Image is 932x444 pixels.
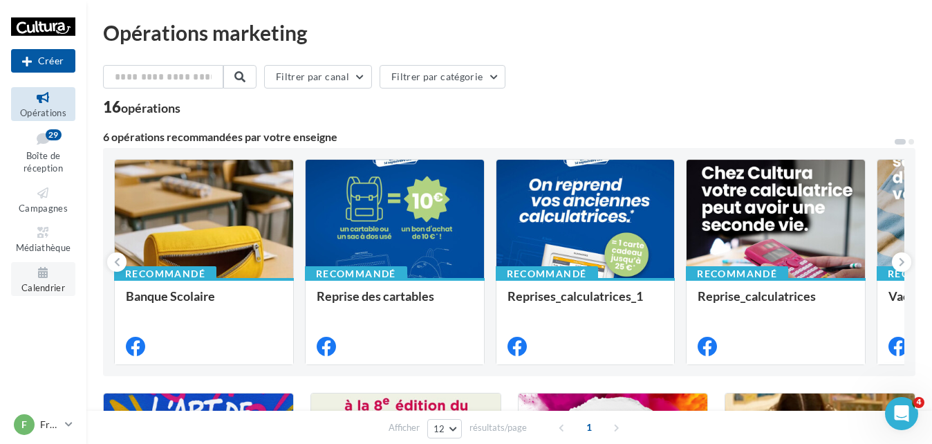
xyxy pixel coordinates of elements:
span: Calendrier [21,282,65,293]
div: 29 [46,129,62,140]
span: Opérations [20,107,66,118]
p: Frouard [40,418,59,432]
span: Banque Scolaire [126,288,215,304]
div: Recommandé [686,266,788,281]
span: Médiathèque [16,242,71,253]
span: Afficher [389,421,420,434]
div: Recommandé [305,266,407,281]
a: F Frouard [11,411,75,438]
span: 4 [913,397,924,408]
div: Recommandé [114,266,216,281]
span: résultats/page [469,421,527,434]
button: Filtrer par canal [264,65,372,89]
button: Filtrer par catégorie [380,65,505,89]
div: Nouvelle campagne [11,49,75,73]
button: 12 [427,419,463,438]
span: 1 [578,416,600,438]
span: Campagnes [19,203,68,214]
a: Calendrier [11,262,75,296]
div: 16 [103,100,180,115]
span: Reprises_calculatrices_1 [507,288,643,304]
div: Opérations marketing [103,22,915,43]
a: Campagnes [11,183,75,216]
span: F [21,418,27,432]
span: Reprise des cartables [317,288,434,304]
a: Boîte de réception29 [11,127,75,177]
button: Créer [11,49,75,73]
span: Boîte de réception [24,150,63,174]
div: opérations [121,102,180,114]
div: Recommandé [496,266,598,281]
a: Opérations [11,87,75,121]
div: 6 opérations recommandées par votre enseigne [103,131,893,142]
iframe: Intercom live chat [885,397,918,430]
a: Médiathèque [11,222,75,256]
span: 12 [434,423,445,434]
span: Reprise_calculatrices [698,288,816,304]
